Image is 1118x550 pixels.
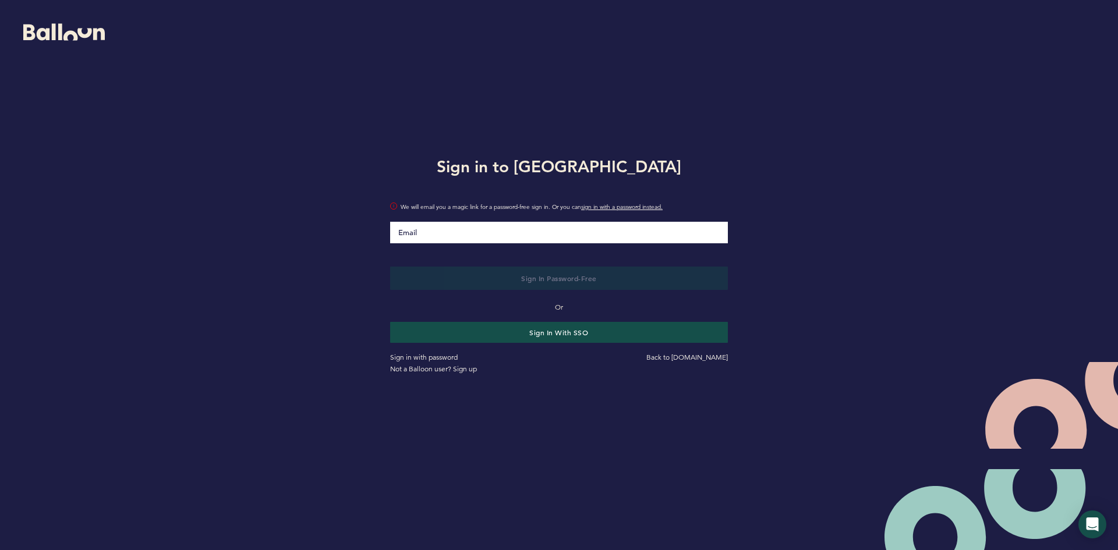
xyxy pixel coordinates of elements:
[390,364,477,373] a: Not a Balloon user? Sign up
[381,155,737,178] h1: Sign in to [GEOGRAPHIC_DATA]
[390,267,728,290] button: Sign in Password-Free
[646,353,728,361] a: Back to [DOMAIN_NAME]
[581,203,663,211] a: sign in with a password instead.
[390,301,728,313] p: Or
[390,322,728,343] button: Sign in with SSO
[1078,510,1106,538] div: Open Intercom Messenger
[521,274,597,283] span: Sign in Password-Free
[390,353,458,361] a: Sign in with password
[390,222,728,243] input: Email
[401,201,728,213] span: We will email you a magic link for a password-free sign in. Or you can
